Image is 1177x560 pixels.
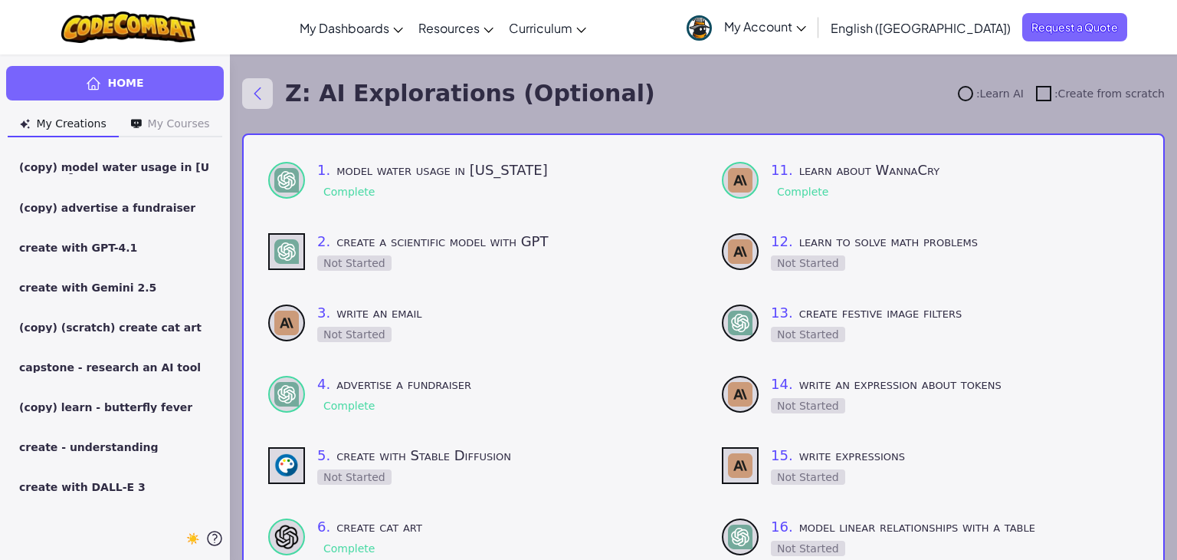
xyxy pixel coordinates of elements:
[317,445,685,466] h3: create with Stable Diffusion
[19,402,192,413] span: (copy) learn - butterfly fever
[6,150,224,186] a: (copy) model water usage in [US_STATE]
[716,153,1145,206] div: learn to use - Claude (Complete)
[771,374,1139,395] h3: write an expression about tokens
[771,447,793,463] span: 15 .
[317,305,330,321] span: 3 .
[262,225,691,278] div: use - GPT-4 (Not Started)
[317,327,392,342] div: Not Started
[317,231,685,252] h3: create a scientific model with GPT
[19,322,202,333] span: (copy) (scratch) create cat art
[728,453,752,478] img: Claude
[771,255,845,271] div: Not Started
[771,231,1139,252] h3: learn to solve math problems
[771,184,834,199] div: Complete
[19,442,159,453] span: create - understanding
[418,20,480,36] span: Resources
[274,453,299,478] img: Stable Diffusion
[728,525,752,549] img: GPT-4
[119,113,222,137] button: My Courses
[771,469,845,485] div: Not Started
[8,113,118,137] button: My Creations
[274,168,299,193] img: GPT-4
[728,382,752,407] img: Claude
[6,509,224,545] a: (copy) record a legend
[285,80,655,107] h1: Z: AI Explorations (Optional)
[771,162,793,178] span: 11 .
[317,516,685,538] h3: create cat art
[20,119,30,129] img: Icon
[317,255,392,271] div: Not Started
[6,389,224,426] a: (copy) learn - butterfly fever
[509,20,572,36] span: Curriculum
[274,525,299,549] img: DALL-E 3
[19,162,211,174] span: (copy) model water usage in [US_STATE]
[186,529,199,548] button: ☀️
[716,296,1145,349] div: learn to use - GPT-4 (Not Started)
[242,78,273,109] button: Back to modules
[19,362,201,373] span: capstone - research an AI tool
[728,168,752,193] img: Claude
[317,160,685,181] h3: model water usage in [US_STATE]
[317,233,330,249] span: 2 .
[292,7,411,48] a: My Dashboards
[679,3,814,51] a: My Account
[317,302,685,324] h3: write an email
[317,376,330,392] span: 4 .
[728,239,752,264] img: Claude
[6,269,224,306] a: create with Gemini 2.5
[186,532,199,545] span: ☀️
[501,7,594,48] a: Curriculum
[716,439,1145,492] div: use - Claude (Not Started)
[976,86,1024,101] span: : Learn AI
[107,75,143,91] span: Home
[262,367,691,420] div: learn to use - GPT-4 (Complete)
[6,349,224,386] a: capstone - research an AI tool
[771,233,793,249] span: 12 .
[771,302,1139,324] h3: create festive image filters
[317,184,381,199] div: Complete
[19,242,137,253] span: create with GPT-4.1
[274,311,299,335] img: Claude
[771,305,793,321] span: 13 .
[771,516,1139,538] h3: model linear relationships with a table
[411,7,501,48] a: Resources
[317,374,685,395] h3: advertise a fundraiser
[771,398,845,413] div: Not Started
[317,541,381,556] div: Complete
[262,153,691,206] div: learn to use - GPT-4 (Complete)
[6,309,224,346] a: (copy) (scratch) create cat art
[19,282,156,293] span: create with Gemini 2.5
[317,519,330,535] span: 6 .
[317,162,330,178] span: 1 .
[300,20,389,36] span: My Dashboards
[6,189,224,226] a: (copy) advertise a fundraiser
[771,160,1139,181] h3: learn about WannaCry
[317,398,381,413] div: Complete
[262,296,691,349] div: learn to use - Claude (Not Started)
[1022,13,1127,41] a: Request a Quote
[61,12,195,43] img: CodeCombat logo
[716,225,1145,278] div: learn to use - Claude (Not Started)
[771,445,1139,466] h3: write expressions
[262,439,691,492] div: use - Stable Diffusion (Not Started)
[6,469,224,506] a: create with DALL-E 3
[771,519,793,535] span: 16 .
[687,15,712,41] img: avatar
[6,429,224,466] a: create - understanding
[771,376,793,392] span: 14 .
[823,7,1018,48] a: English ([GEOGRAPHIC_DATA])
[317,447,330,463] span: 5 .
[19,203,195,213] span: (copy) advertise a fundraiser
[317,469,392,485] div: Not Started
[274,239,299,264] img: GPT-4
[771,327,845,342] div: Not Started
[728,311,752,335] img: GPT-4
[831,20,1011,36] span: English ([GEOGRAPHIC_DATA])
[6,66,224,100] a: Home
[131,119,142,129] img: Icon
[1054,86,1165,101] span: : Create from scratch
[716,367,1145,420] div: learn to use - Claude (Not Started)
[19,482,146,492] span: create with DALL-E 3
